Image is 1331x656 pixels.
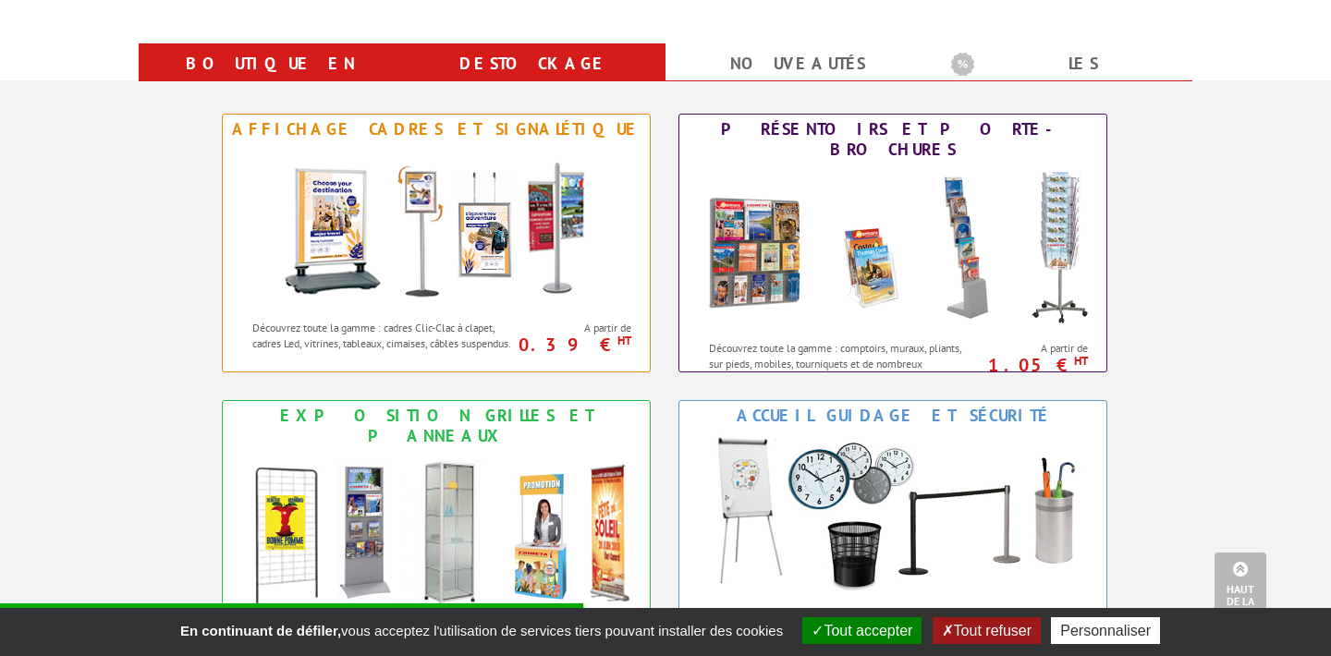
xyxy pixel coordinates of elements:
[684,119,1102,160] div: Présentoirs et Porte-brochures
[1074,353,1088,369] sup: HT
[951,47,1170,114] a: Les promotions
[233,451,640,617] img: Exposition Grilles et Panneaux
[252,320,516,351] p: Découvrez toute la gamme : cadres Clic-Clac à clapet, cadres Led, vitrines, tableaux, cimaises, c...
[227,119,645,140] div: Affichage Cadres et Signalétique
[222,114,651,372] a: Affichage Cadres et Signalétique Affichage Cadres et Signalétique Découvrez toute la gamme : cadr...
[978,607,1088,622] span: A partir de
[512,339,631,350] p: 0.39 €
[227,406,645,446] div: Exposition Grilles et Panneaux
[978,341,1088,356] span: A partir de
[690,431,1096,597] img: Accueil Guidage et Sécurité
[969,359,1088,371] p: 1.05 €
[265,144,607,310] img: Affichage Cadres et Signalétique
[684,406,1102,426] div: Accueil Guidage et Sécurité
[690,164,1096,331] img: Présentoirs et Porte-brochures
[617,333,631,348] sup: HT
[424,47,643,80] a: Destockage
[171,623,792,638] span: vous acceptez l'utilisation de services tiers pouvant installer des cookies
[933,617,1041,644] button: Tout refuser
[688,47,907,80] a: nouveautés
[951,47,1182,84] b: Les promotions
[1215,553,1266,628] a: Haut de la page
[161,47,380,114] a: Boutique en ligne
[678,114,1107,372] a: Présentoirs et Porte-brochures Présentoirs et Porte-brochures Découvrez toute la gamme : comptoir...
[521,321,631,335] span: A partir de
[802,617,922,644] button: Tout accepter
[709,340,972,387] p: Découvrez toute la gamme : comptoirs, muraux, pliants, sur pieds, mobiles, tourniquets et de nomb...
[1051,617,1160,644] button: Personnaliser (fenêtre modale)
[709,606,972,638] p: Découvrez toute la gamme : guides files, vestiaires, pupitres, badges, porte-messages, urnes, pap...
